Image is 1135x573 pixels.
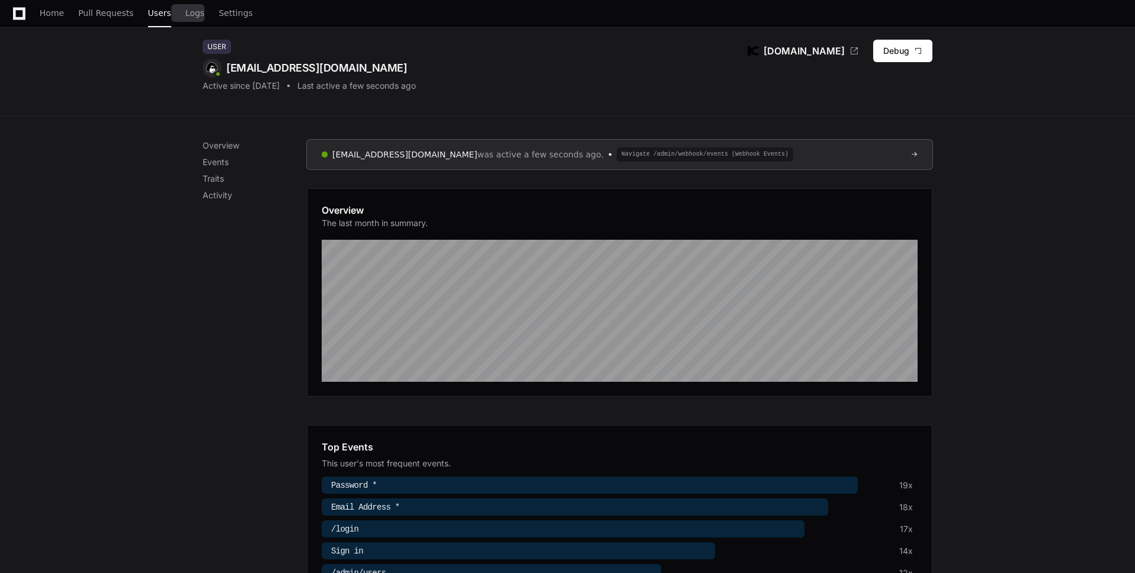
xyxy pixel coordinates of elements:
img: 15.svg [204,60,220,76]
p: Activity [203,189,307,201]
span: [DOMAIN_NAME] [764,44,845,58]
div: 18x [899,501,913,513]
h1: Overview [322,203,428,217]
app-pz-page-link-header: Overview [322,203,918,236]
p: The last month in summary. [322,217,428,229]
span: Users [148,9,171,17]
div: 17x [900,523,913,535]
div: This user's most frequent events. [322,458,918,469]
span: Email Address * [331,503,400,512]
p: Events [203,156,307,168]
span: Password * [331,481,377,490]
img: kolo.com [747,45,759,57]
p: Traits [203,173,307,185]
a: [DOMAIN_NAME] [764,44,859,58]
span: Logs [185,9,204,17]
div: Last active a few seconds ago [297,80,416,92]
span: /login [331,524,358,534]
h1: Top Events [322,440,373,454]
a: [EMAIL_ADDRESS][DOMAIN_NAME]was active a few seconds ago.Navigate /admin/webhook/events (Webhook ... [307,140,932,169]
div: [EMAIL_ADDRESS][DOMAIN_NAME] [203,59,416,78]
button: Debug [873,40,932,62]
span: Pull Requests [78,9,133,17]
span: Sign in [331,546,363,556]
div: 19x [899,479,913,491]
p: Overview [203,140,307,152]
div: Active since [DATE] [203,80,280,92]
div: 14x [899,545,913,557]
div: User [203,40,231,54]
span: Navigate /admin/webhook/events (Webhook Events) [617,147,793,162]
span: Home [40,9,64,17]
a: [EMAIL_ADDRESS][DOMAIN_NAME] [332,150,477,159]
span: Settings [219,9,252,17]
span: was active a few seconds ago. [477,149,604,160]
